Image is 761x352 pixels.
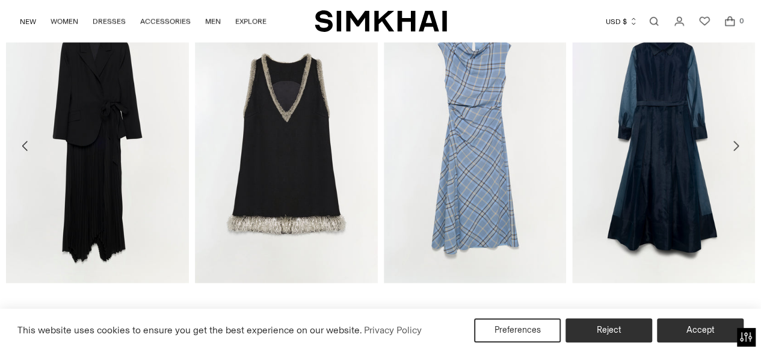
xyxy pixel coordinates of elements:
a: EXPLORE [235,8,267,35]
span: This website uses cookies to ensure you get the best experience on our website. [17,324,362,336]
a: ACCESSORIES [140,8,191,35]
button: Preferences [474,318,561,342]
a: NEW [20,8,36,35]
a: DRESSES [93,8,126,35]
a: Open search modal [642,10,666,34]
button: Accept [657,318,744,342]
img: Ambretta Dress [6,9,189,283]
img: Burke Draped Midi Dress [384,9,567,283]
a: Open cart modal [718,10,742,34]
a: Go to the account page [667,10,691,34]
img: Darcy Embellished Mini Dress [195,9,378,283]
a: Privacy Policy (opens in a new tab) [362,321,424,339]
span: 0 [736,16,747,26]
button: USD $ [606,8,638,35]
button: Reject [565,318,652,342]
button: Move to next carousel slide [722,133,749,159]
img: Montgomery Dress [572,9,755,283]
a: WOMEN [51,8,78,35]
button: Move to previous carousel slide [12,133,39,159]
a: MEN [205,8,221,35]
a: SIMKHAI [315,10,447,33]
a: Wishlist [692,10,716,34]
